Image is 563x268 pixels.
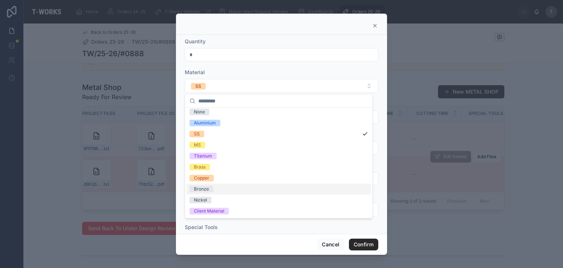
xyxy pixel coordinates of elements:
[195,83,201,90] div: SS
[194,142,201,148] div: MS
[194,164,206,170] div: Brass
[185,79,378,93] button: Select Button
[194,153,212,159] div: Titanium
[194,186,209,192] div: Bronze
[194,120,216,126] div: Aluminium
[194,109,205,115] div: None
[349,239,378,250] button: Confirm
[194,131,200,137] div: SS
[194,208,224,214] div: Client Material
[185,69,205,75] span: Material
[185,108,372,218] div: Suggestions
[185,38,206,44] span: Quantity
[194,197,207,203] div: Nickel
[185,224,218,230] span: Special Tools
[194,175,209,181] div: Copper
[317,239,344,250] button: Cancel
